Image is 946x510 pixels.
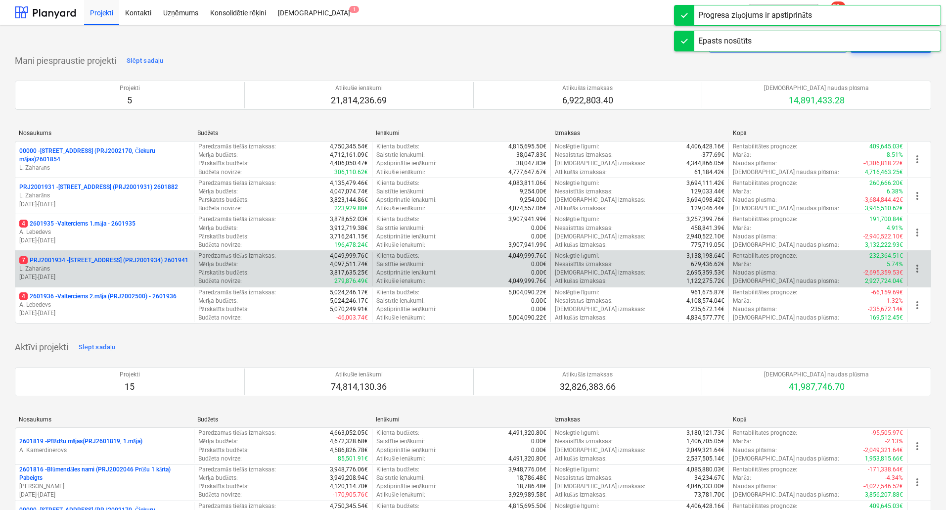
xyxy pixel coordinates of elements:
p: -4,306,818.22€ [863,159,903,168]
p: 4,491,320.80€ [508,455,546,463]
p: 1,122,275.72€ [686,277,724,285]
p: Projekti [120,84,140,93]
p: 5,004,090.22€ [508,314,546,322]
span: more_vert [911,227,923,238]
p: Pārskatīts budžets : [198,269,249,277]
p: 5.74% [887,260,903,269]
p: 279,876.49€ [334,277,368,285]
p: Naudas plūsma : [733,305,777,314]
p: Rentabilitātes prognoze : [733,252,797,260]
p: 3,694,098.42€ [686,196,724,204]
p: -95,505.97€ [871,429,903,437]
p: 5,004,090.22€ [508,288,546,297]
p: Noslēgtie līgumi : [555,288,600,297]
p: 4,046,333.00€ [686,482,724,491]
p: Marža : [733,437,751,446]
p: 1,953,815.66€ [865,455,903,463]
p: 4,108,574.04€ [686,297,724,305]
p: 191,700.84€ [869,215,903,224]
p: Atlikušās izmaksas : [555,277,607,285]
p: Klienta budžets : [376,288,419,297]
p: 3,180,121.73€ [686,429,724,437]
div: Slēpt sadaļu [79,342,116,353]
p: Nesaistītās izmaksas : [555,297,613,305]
p: Naudas plūsma : [733,232,777,241]
p: 2601819 - Pīlādžu mājas(PRJ2601819, 1.māja) [19,437,142,446]
p: 14,891,433.28 [764,94,869,106]
p: Budžeta novirze : [198,204,242,213]
div: 42601935 -Valterciems 1.māja - 2601935A. Lebedevs[DATE]-[DATE] [19,220,190,245]
p: 21,814,236.69 [331,94,387,106]
p: 4,049,999.76€ [508,252,546,260]
p: -170,905.76€ [333,491,368,499]
p: Noslēgtie līgumi : [555,142,600,151]
p: 3,948,776.06€ [330,465,368,474]
p: Atlikušās izmaksas : [555,204,607,213]
p: Marža : [733,260,751,269]
p: Mērķa budžets : [198,260,238,269]
p: -235,672.14€ [868,305,903,314]
p: Budžeta novirze : [198,491,242,499]
p: 3,907,941.99€ [508,241,546,249]
p: Klienta budžets : [376,465,419,474]
p: 8.51% [887,151,903,159]
p: Atlikušie ienākumi : [376,277,425,285]
p: 9,254.00€ [520,196,546,204]
p: Marža : [733,474,751,482]
p: 129,046.44€ [691,204,724,213]
span: 1 [349,6,359,13]
p: 0.00€ [531,269,546,277]
p: Klienta budžets : [376,215,419,224]
p: 129,033.44€ [691,187,724,196]
p: 409,645.03€ [869,142,903,151]
p: Atlikušie ienākumi : [376,491,425,499]
p: 235,672.14€ [691,305,724,314]
p: 4,406,050.47€ [330,159,368,168]
p: [DATE] - [DATE] [19,273,190,281]
p: Atlikušie ienākumi [331,84,387,93]
div: Ienākumi [376,130,546,137]
p: 18,786.48€ [516,482,546,491]
p: 4,672,328.68€ [330,437,368,446]
p: A. Lebedevs [19,228,190,236]
p: 18,786.48€ [516,474,546,482]
p: [DEMOGRAPHIC_DATA] naudas plūsma : [733,455,839,463]
p: Atlikušās izmaksas : [555,314,607,322]
p: Noslēgtie līgumi : [555,429,600,437]
p: Atlikušie ienākumi : [376,168,425,177]
p: 961,675.87€ [691,288,724,297]
p: 232,364.51€ [869,252,903,260]
p: 1,406,705.05€ [686,437,724,446]
p: Nesaistītās izmaksas : [555,224,613,232]
button: Slēpt sadaļu [124,53,166,69]
p: Nesaistītās izmaksas : [555,187,613,196]
p: Saistītie ienākumi : [376,474,425,482]
p: 38,047.83€ [516,151,546,159]
div: Izmaksas [554,416,725,423]
p: [DEMOGRAPHIC_DATA] naudas plūsma : [733,314,839,322]
p: -2,695,359.53€ [863,269,903,277]
p: 73,781.70€ [694,491,724,499]
p: 4,074,557.06€ [508,204,546,213]
p: Saistītie ienākumi : [376,297,425,305]
p: 5,024,246.17€ [330,288,368,297]
p: 4,344,866.05€ [686,159,724,168]
p: L. Zaharāns [19,265,190,273]
div: 00000 -[STREET_ADDRESS] (PRJ2002170, Čiekuru mājas)2601854L. Zaharāns [19,147,190,172]
button: Slēpt sadaļu [76,339,118,355]
p: 4,712,161.09€ [330,151,368,159]
p: [DATE] - [DATE] [19,200,190,209]
p: 4.91% [887,224,903,232]
div: Nosaukums [19,416,189,423]
p: [DEMOGRAPHIC_DATA] izmaksas : [555,482,645,491]
div: Progresa ziņojums ir apstiprināts [698,9,812,21]
p: [DEMOGRAPHIC_DATA] izmaksas : [555,305,645,314]
p: Rentabilitātes prognoze : [733,142,797,151]
p: Naudas plūsma : [733,159,777,168]
p: 4,491,320.80€ [508,429,546,437]
p: Naudas plūsma : [733,446,777,455]
p: 3,716,241.15€ [330,232,368,241]
p: 38,047.83€ [516,159,546,168]
p: Saistītie ienākumi : [376,151,425,159]
div: 2601819 -Pīlādžu mājas(PRJ2601819, 1.māja)A. Kamerdinerovs [19,437,190,454]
